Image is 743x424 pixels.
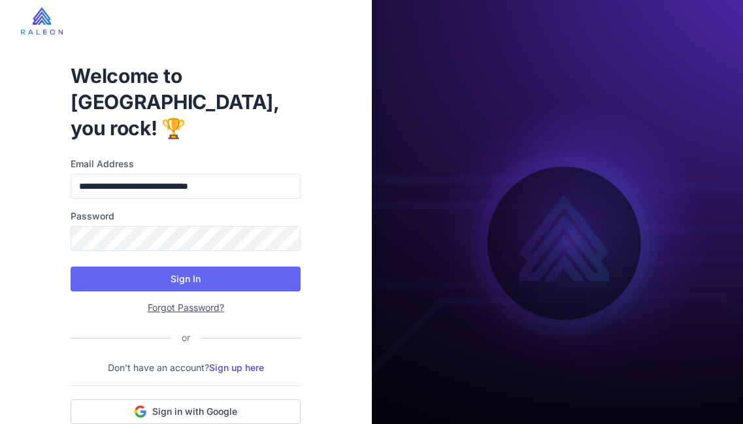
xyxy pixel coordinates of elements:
[171,331,201,345] div: or
[148,302,224,313] a: Forgot Password?
[71,209,301,223] label: Password
[71,63,301,141] h1: Welcome to [GEOGRAPHIC_DATA], you rock! 🏆
[152,405,237,418] span: Sign in with Google
[71,267,301,291] button: Sign In
[71,361,301,375] p: Don't have an account?
[21,7,63,35] img: raleon-logo-whitebg.9aac0268.jpg
[209,362,264,373] a: Sign up here
[71,399,301,424] button: Sign in with Google
[71,157,301,171] label: Email Address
